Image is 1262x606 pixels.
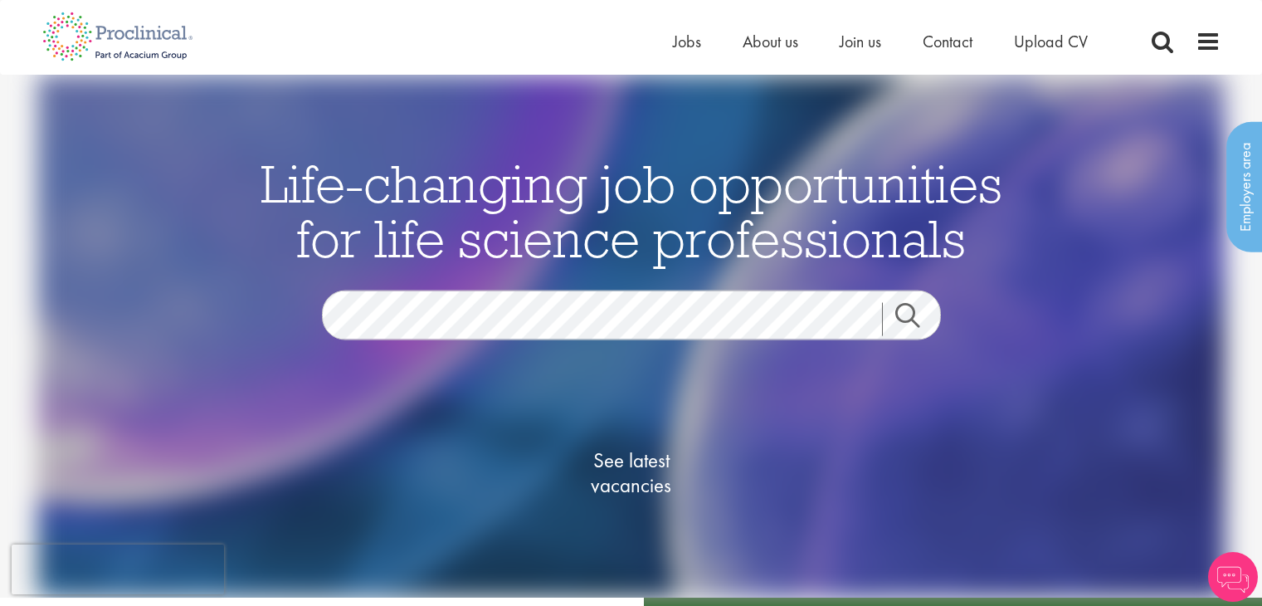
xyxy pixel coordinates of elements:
[840,31,881,52] a: Join us
[12,545,224,594] iframe: reCAPTCHA
[548,381,714,564] a: See latestvacancies
[37,75,1225,598] img: candidate home
[743,31,798,52] a: About us
[673,31,701,52] a: Jobs
[923,31,972,52] a: Contact
[1208,552,1258,602] img: Chatbot
[261,149,1002,271] span: Life-changing job opportunities for life science professionals
[882,302,953,335] a: Job search submit button
[1014,31,1088,52] a: Upload CV
[548,447,714,497] span: See latest vacancies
